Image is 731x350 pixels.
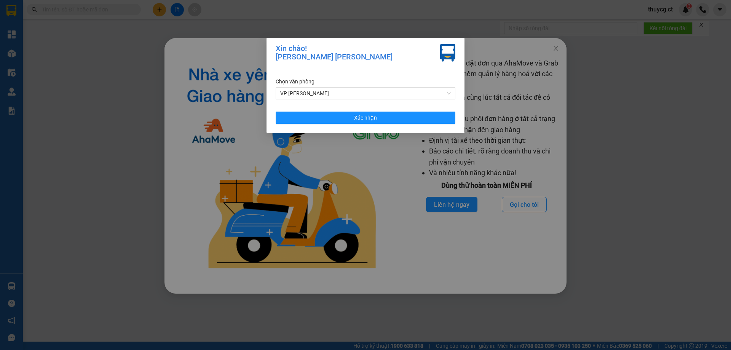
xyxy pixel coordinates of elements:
[276,44,393,62] div: Xin chào! [PERSON_NAME] [PERSON_NAME]
[280,88,451,99] span: VP Cương Gián
[276,77,455,86] div: Chọn văn phòng
[354,113,377,122] span: Xác nhận
[440,44,455,62] img: vxr-icon
[276,112,455,124] button: Xác nhận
